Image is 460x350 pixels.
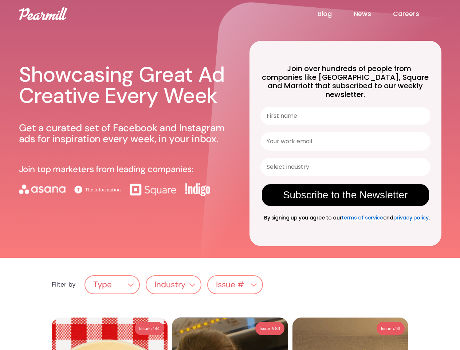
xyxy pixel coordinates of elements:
div: Industry [154,280,185,289]
span: By signing up you agree to our and . [261,214,430,221]
div: Filter by [52,281,76,288]
div: Issue # [381,324,396,333]
button: Subscribe to the Newsletter [262,184,429,206]
a: News [354,9,393,18]
div: Industry [146,278,201,292]
h1: Showcasing Great Ad Creative Every Week [19,64,232,106]
img: Pearmill logo [19,7,67,20]
a: privacy policy [393,214,429,221]
p: Get a curated set of Facebook and Instagram ads for inspiration every week, in your inbox. [19,122,232,144]
p: Join top marketers from leading companies: [19,164,193,174]
button: Show Options [420,158,427,176]
div: Issue # [216,280,244,289]
a: terms of service [342,214,383,221]
div: Issue # [139,324,154,333]
div: Type [93,280,112,289]
a: Issue #84 [135,322,164,335]
a: Blog [318,9,354,18]
div: 81 [396,324,400,333]
a: Careers [393,9,441,18]
div: 83 [275,324,280,333]
input: Your work email [260,132,430,151]
input: Select industry [267,158,420,176]
div: 84 [154,324,160,333]
div: Type [85,278,139,292]
span: Join over hundreds of people from companies like [GEOGRAPHIC_DATA], Square and Marriott that subs... [262,63,429,100]
div: Issue # [260,324,275,333]
input: First name [260,107,430,125]
div: Issue # [208,278,262,292]
a: Issue #81 [377,322,405,335]
a: Issue #83 [255,322,284,335]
